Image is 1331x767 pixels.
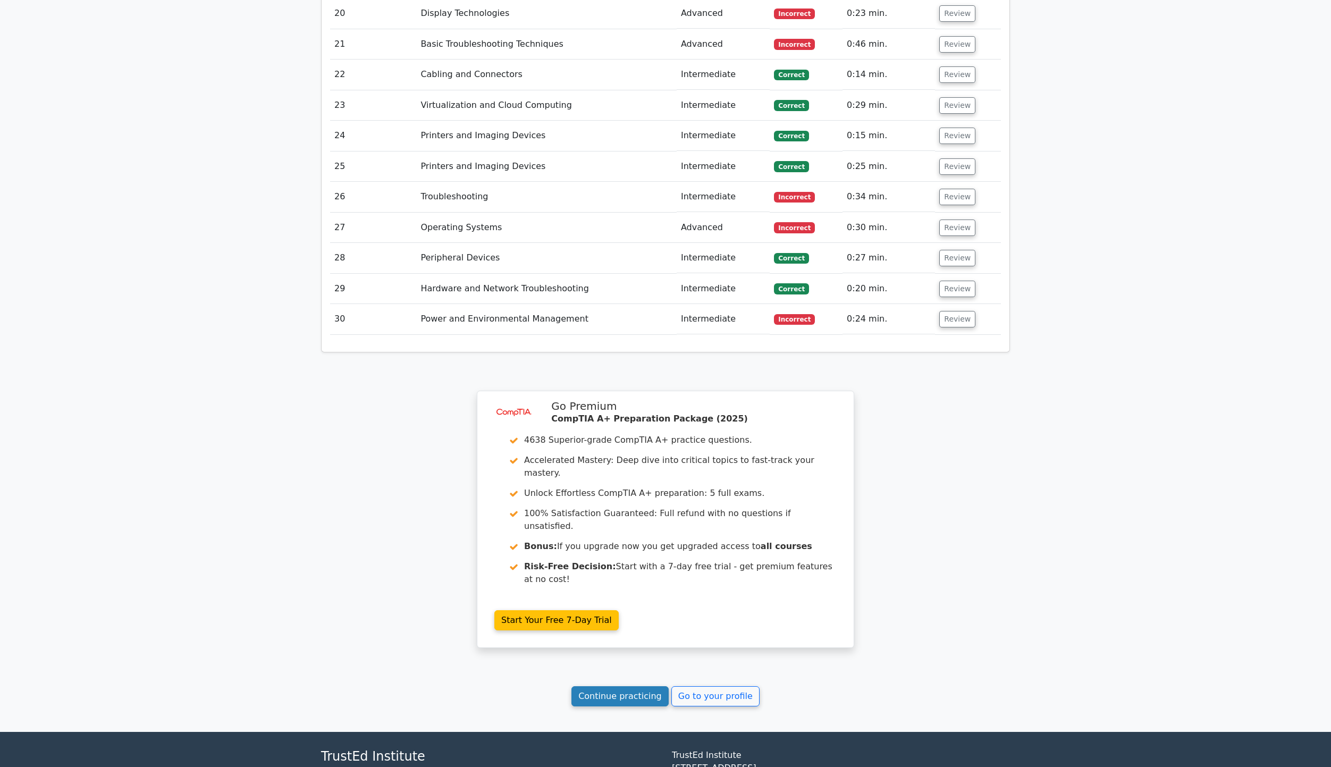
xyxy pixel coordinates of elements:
button: Review [939,36,975,53]
span: Incorrect [774,9,815,19]
td: 21 [330,29,416,60]
button: Review [939,66,975,83]
td: Peripheral Devices [416,243,677,273]
td: 28 [330,243,416,273]
td: Intermediate [677,151,770,182]
td: 0:34 min. [843,182,935,212]
a: Start Your Free 7-Day Trial [494,610,619,630]
h4: TrustEd Institute [321,749,659,764]
td: Virtualization and Cloud Computing [416,90,677,121]
td: 25 [330,151,416,182]
td: 22 [330,60,416,90]
td: 29 [330,274,416,304]
span: Incorrect [774,222,815,233]
td: Intermediate [677,304,770,334]
td: Troubleshooting [416,182,677,212]
button: Review [939,97,975,114]
span: Incorrect [774,192,815,203]
a: Go to your profile [671,686,760,706]
button: Review [939,311,975,327]
td: Printers and Imaging Devices [416,121,677,151]
td: 0:15 min. [843,121,935,151]
td: Power and Environmental Management [416,304,677,334]
td: 23 [330,90,416,121]
td: 0:20 min. [843,274,935,304]
td: 26 [330,182,416,212]
td: Operating Systems [416,213,677,243]
td: Hardware and Network Troubleshooting [416,274,677,304]
button: Review [939,128,975,144]
td: Cabling and Connectors [416,60,677,90]
td: Printers and Imaging Devices [416,151,677,182]
td: 0:27 min. [843,243,935,273]
td: Intermediate [677,182,770,212]
td: Advanced [677,213,770,243]
td: 30 [330,304,416,334]
button: Review [939,220,975,236]
td: Advanced [677,29,770,60]
span: Correct [774,70,808,80]
td: 27 [330,213,416,243]
span: Correct [774,161,808,172]
button: Review [939,5,975,22]
td: 24 [330,121,416,151]
td: Intermediate [677,60,770,90]
span: Correct [774,253,808,264]
button: Review [939,189,975,205]
td: 0:29 min. [843,90,935,121]
span: Correct [774,100,808,111]
td: Basic Troubleshooting Techniques [416,29,677,60]
td: 0:14 min. [843,60,935,90]
td: Intermediate [677,274,770,304]
td: 0:46 min. [843,29,935,60]
span: Incorrect [774,314,815,325]
button: Review [939,158,975,175]
td: Intermediate [677,121,770,151]
td: 0:24 min. [843,304,935,334]
td: Intermediate [677,90,770,121]
td: 0:25 min. [843,151,935,182]
a: Continue practicing [571,686,669,706]
span: Correct [774,283,808,294]
span: Incorrect [774,39,815,49]
td: Intermediate [677,243,770,273]
button: Review [939,250,975,266]
td: 0:30 min. [843,213,935,243]
button: Review [939,281,975,297]
span: Correct [774,131,808,141]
